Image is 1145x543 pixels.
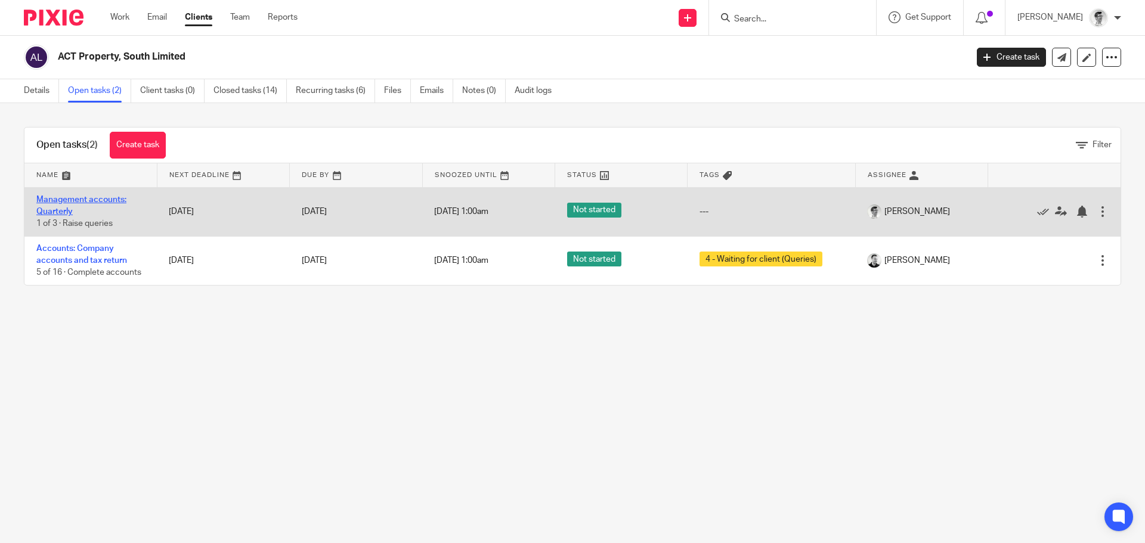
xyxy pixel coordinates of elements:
span: (2) [86,140,98,150]
a: Client tasks (0) [140,79,205,103]
img: Adam_2025.jpg [867,204,881,219]
a: Create task [977,48,1046,67]
a: Files [384,79,411,103]
span: Not started [567,252,621,266]
a: Closed tasks (14) [213,79,287,103]
span: [PERSON_NAME] [884,255,950,266]
input: Search [733,14,840,25]
a: Accounts: Company accounts and tax return [36,244,127,265]
span: 5 of 16 · Complete accounts [36,269,141,277]
a: Audit logs [515,79,561,103]
a: Mark as done [1037,206,1055,218]
img: Pixie [24,10,83,26]
a: Management accounts: Quarterly [36,196,126,216]
span: Snoozed Until [435,172,497,178]
span: Status [567,172,597,178]
td: [DATE] [157,187,289,236]
a: Details [24,79,59,103]
span: [PERSON_NAME] [884,206,950,218]
span: 1 of 3 · Raise queries [36,219,113,228]
a: Work [110,11,129,23]
h1: Open tasks [36,139,98,151]
span: [DATE] 1:00am [434,256,488,265]
p: [PERSON_NAME] [1017,11,1083,23]
a: Notes (0) [462,79,506,103]
a: Open tasks (2) [68,79,131,103]
span: 4 - Waiting for client (Queries) [700,252,822,266]
span: Get Support [905,13,951,21]
span: Tags [700,172,720,178]
a: Email [147,11,167,23]
div: --- [700,206,843,218]
a: Emails [420,79,453,103]
span: Filter [1093,141,1112,149]
span: [DATE] 1:00am [434,207,488,216]
a: Create task [110,132,166,159]
span: [DATE] [302,207,327,216]
h2: ACT Property, South Limited [58,51,779,63]
span: Not started [567,203,621,218]
a: Recurring tasks (6) [296,79,375,103]
span: [DATE] [302,256,327,265]
img: svg%3E [24,45,49,70]
a: Clients [185,11,212,23]
a: Team [230,11,250,23]
img: Dave_2025.jpg [867,253,881,268]
img: Adam_2025.jpg [1089,8,1108,27]
td: [DATE] [157,236,289,285]
a: Reports [268,11,298,23]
